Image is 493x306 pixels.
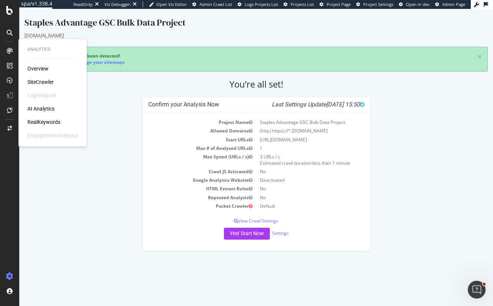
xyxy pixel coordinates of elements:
a: Admin Crawl List [192,1,232,7]
div: Staples Advantage GSC Bulk Data Project [5,7,469,23]
div: - [28,50,105,56]
td: HTML Extract Rules [129,175,237,184]
td: Start URLs [129,126,237,135]
a: Admin Page [435,1,465,7]
td: (http|https)://*.[DOMAIN_NAME] [237,118,345,126]
td: Crawl JS Activated [129,158,237,167]
span: Project Settings [363,1,393,7]
td: Max Speed (URLs / s) [129,144,237,158]
p: View Crawl Settings [129,209,345,215]
iframe: Intercom live chat [468,281,486,299]
span: [DATE] 15:50 [307,92,345,99]
a: Project Page [320,1,351,7]
div: [DOMAIN_NAME] [5,23,469,30]
td: 3 URLs / s Estimated crawl duration: [237,144,345,158]
td: Pocket Crawler [129,193,237,201]
div: EngagementAnalytics [27,132,78,139]
a: Logs Projects List [238,1,278,7]
td: Allowed Domains [129,118,237,126]
td: No [237,158,345,167]
td: Default [237,193,345,201]
a: Projects List [284,1,314,7]
td: Deactivated [237,167,345,175]
span: Projects List [291,1,314,7]
a: Project Settings [356,1,393,7]
span: Open Viz Editor [156,1,187,7]
h2: You’re all set! [5,70,469,80]
a: RealKeywords [27,118,60,126]
a: Settings [253,221,269,227]
a: Open in dev [399,1,430,7]
button: Yes! Start Now [205,219,251,231]
h4: Confirm your Analysis Now [129,92,345,99]
a: × [458,44,463,52]
div: ReadOnly: [73,1,93,7]
td: Project Name [129,109,237,118]
div: Analytics [27,46,78,53]
span: Admin Page [442,1,465,7]
span: Logs Projects List [245,1,278,7]
span: Project Page [327,1,351,7]
span: less than 1 minute [293,151,331,157]
a: SiteCrawler [27,78,54,86]
a: Overview [27,65,49,72]
span: Open in dev [406,1,430,7]
i: Last Settings Update [252,92,345,99]
td: No [237,184,345,193]
td: 1 [237,135,345,144]
td: Repeated Analysis [129,184,237,193]
div: LogAnalyzer [27,92,56,99]
td: Max # of Analysed URLs [129,135,237,144]
td: Staples Advantage GSC Bulk Data Project [237,109,345,118]
div: Viz Debugger: [105,1,131,7]
td: [URL][DOMAIN_NAME] [237,126,345,135]
td: Google Analytics Website [129,167,237,175]
a: Apply them [28,50,54,56]
span: 1 sitemap(s) have been detected! [28,44,101,50]
a: Open Viz Editor [149,1,187,7]
span: Admin Crawl List [199,1,232,7]
a: Manage your sitemaps [55,50,105,56]
td: No [237,175,345,184]
a: AI Analytics [27,105,54,112]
